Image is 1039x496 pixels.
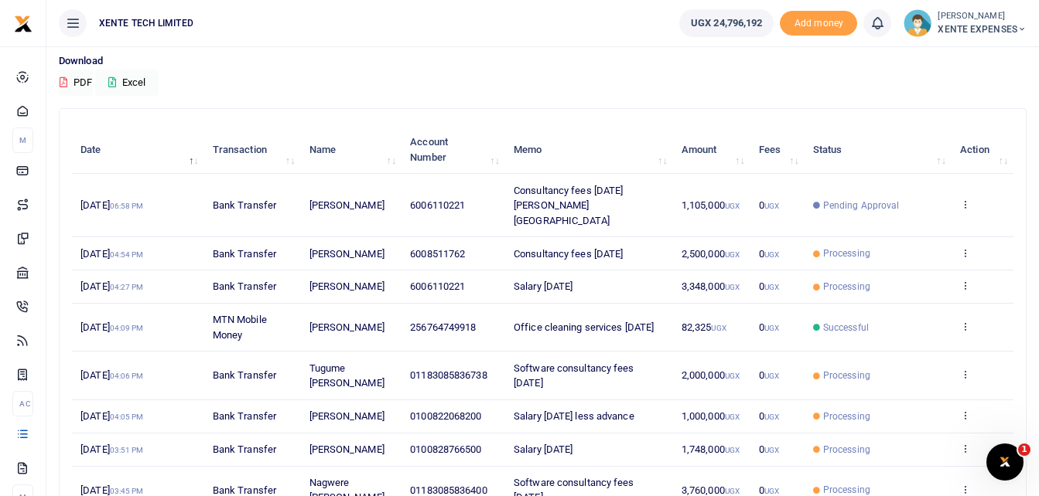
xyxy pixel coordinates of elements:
small: UGX [725,283,740,291]
th: Amount: activate to sort column ascending [673,126,750,174]
img: logo-small [14,15,32,33]
small: UGX [764,250,779,259]
span: Consultancy fees [DATE] [514,248,623,260]
small: 03:51 PM [110,446,144,454]
span: Bank Transfer [213,369,276,381]
span: 6006110221 [410,280,465,292]
small: 06:58 PM [110,202,144,210]
span: 0 [759,443,779,455]
small: UGX [725,372,740,380]
small: UGX [725,250,740,259]
iframe: Intercom live chat [986,443,1024,481]
small: UGX [764,413,779,421]
small: 03:45 PM [110,487,144,495]
span: Processing [823,246,870,260]
small: UGX [764,202,779,210]
small: UGX [725,202,740,210]
span: [PERSON_NAME] [309,443,384,455]
span: Bank Transfer [213,443,276,455]
small: 04:09 PM [110,324,144,332]
th: Memo: activate to sort column ascending [505,126,673,174]
span: [PERSON_NAME] [309,410,384,422]
span: Processing [823,409,870,423]
li: Toup your wallet [780,11,857,36]
span: 6006110221 [410,199,465,211]
small: UGX [725,446,740,454]
span: 0 [759,410,779,422]
span: 0100828766500 [410,443,481,455]
p: Download [59,53,1027,70]
span: Consultancy fees [DATE] [PERSON_NAME][GEOGRAPHIC_DATA] [514,185,623,226]
span: 6008511762 [410,248,465,260]
small: UGX [764,283,779,291]
span: 3,760,000 [682,484,740,496]
li: M [12,127,33,153]
small: 04:06 PM [110,372,144,380]
span: [DATE] [80,280,143,292]
small: UGX [764,446,779,454]
span: Bank Transfer [213,484,276,496]
button: Excel [95,70,159,96]
small: UGX [725,413,740,421]
span: [DATE] [80,443,143,455]
span: XENTE TECH LIMITED [93,16,200,30]
span: 1,000,000 [682,410,740,422]
span: Processing [823,369,870,382]
small: UGX [764,324,779,332]
span: 256764749918 [410,321,476,333]
small: UGX [764,487,779,495]
th: Action: activate to sort column ascending [952,126,1013,174]
span: 01183085836738 [410,369,487,381]
small: 04:05 PM [110,413,144,421]
a: profile-user [PERSON_NAME] XENTE EXPENSES [904,9,1027,37]
span: [DATE] [80,410,143,422]
span: XENTE EXPENSES [938,22,1027,36]
span: UGX 24,796,192 [691,15,762,31]
th: Date: activate to sort column descending [72,126,204,174]
span: Bank Transfer [213,248,276,260]
span: 82,325 [682,321,726,333]
span: Software consultancy fees [DATE] [514,362,634,389]
img: profile-user [904,9,931,37]
span: [PERSON_NAME] [309,248,384,260]
a: logo-small logo-large logo-large [14,17,32,29]
span: [DATE] [80,199,143,211]
span: 1,105,000 [682,199,740,211]
span: 0100822068200 [410,410,481,422]
span: Pending Approval [823,199,900,212]
span: [DATE] [80,321,143,333]
span: [DATE] [80,484,143,496]
span: [PERSON_NAME] [309,199,384,211]
span: Office cleaning services [DATE] [514,321,654,333]
span: Processing [823,280,870,294]
small: 04:54 PM [110,250,144,259]
span: Bank Transfer [213,410,276,422]
th: Fees: activate to sort column ascending [750,126,805,174]
th: Transaction: activate to sort column ascending [204,126,301,174]
span: [DATE] [80,369,143,381]
span: 1 [1018,443,1030,456]
span: Successful [823,321,869,335]
span: [PERSON_NAME] [309,280,384,292]
span: [DATE] [80,248,143,260]
a: Add money [780,16,857,28]
li: Ac [12,391,33,416]
span: 0 [759,248,779,260]
small: UGX [764,372,779,380]
th: Status: activate to sort column ascending [805,126,952,174]
span: Salary [DATE] [514,443,572,455]
span: MTN Mobile Money [213,314,267,341]
li: Wallet ballance [673,9,780,37]
span: Bank Transfer [213,280,276,292]
span: Salary [DATE] less advance [514,410,634,422]
span: Processing [823,443,870,457]
span: 0 [759,369,779,381]
span: Tugume [PERSON_NAME] [309,362,384,389]
span: 0 [759,199,779,211]
a: UGX 24,796,192 [679,9,774,37]
span: Salary [DATE] [514,280,572,292]
span: 3,348,000 [682,280,740,292]
th: Account Number: activate to sort column ascending [402,126,505,174]
span: 2,000,000 [682,369,740,381]
span: 2,500,000 [682,248,740,260]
